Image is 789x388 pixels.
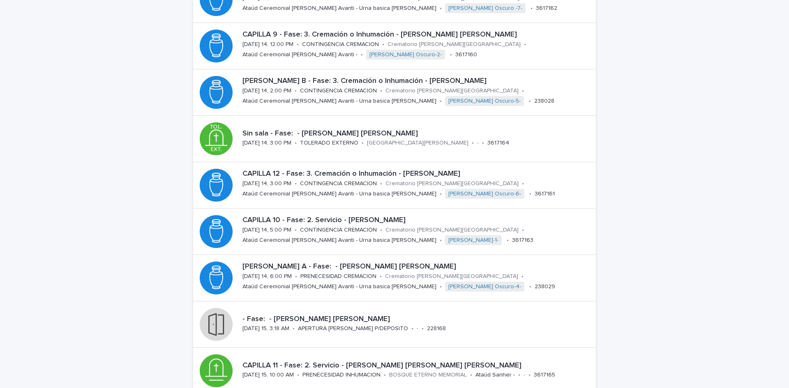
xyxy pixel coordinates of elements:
p: [PERSON_NAME] B - Fase: 3. Cremación o Inhumación - [PERSON_NAME] [242,77,593,86]
a: [PERSON_NAME]-1- [448,237,498,244]
p: • [440,237,442,244]
a: [PERSON_NAME] Oscuro-4- [448,283,521,290]
p: • [531,5,533,12]
p: • [295,180,297,187]
p: Ataúd Sanher - [475,372,515,379]
p: CAPILLA 11 - Fase: 2. Servicio - [PERSON_NAME] [PERSON_NAME] [PERSON_NAME] [242,361,593,370]
p: • [384,372,386,379]
p: Sin sala - Fase: - [PERSON_NAME] [PERSON_NAME] [242,129,593,138]
p: [DATE] 14, 3:00 PM [242,140,291,147]
p: BOSQUE ETERNO MEMORIAL [389,372,467,379]
p: PRENECESIDAD INHUMACION [302,372,381,379]
p: • [295,140,297,147]
p: [DATE] 14, 5:00 PM [242,227,291,234]
p: [DATE] 14, 12:00 PM [242,41,293,48]
p: • [380,180,382,187]
p: - [524,372,525,379]
p: • [382,41,384,48]
p: Ataúd Ceremonial [PERSON_NAME] Avanti - [242,51,358,58]
p: • [528,372,531,379]
p: [DATE] 15, 3:18 AM [242,325,289,332]
p: 3617160 [455,51,477,58]
a: CAPILLA 9 - Fase: 3. Cremación o Inhumación - [PERSON_NAME] [PERSON_NAME][DATE] 14, 12:00 PM•CONT... [193,23,596,69]
p: - Fase: - [PERSON_NAME] [PERSON_NAME] [242,315,593,324]
p: • [522,227,524,234]
p: • [361,51,363,58]
p: 3617161 [535,191,555,197]
p: • [295,227,297,234]
p: • [440,5,442,12]
p: • [529,283,531,290]
p: • [440,98,442,105]
p: 238029 [535,283,555,290]
p: Crematorio [PERSON_NAME][GEOGRAPHIC_DATA] [385,227,519,234]
p: 3617165 [534,372,555,379]
p: CONTINGENCIA CREMACION [300,227,377,234]
p: 3617163 [512,237,533,244]
p: • [422,325,424,332]
p: 3617164 [487,140,509,147]
p: [DATE] 14, 2:00 PM [242,87,291,94]
p: • [470,372,472,379]
p: [DATE] 15, 10:00 AM [242,372,294,379]
p: Ataúd Ceremonial [PERSON_NAME] Avanti - Urna basica [PERSON_NAME] [242,283,436,290]
p: Ataúd Ceremonial [PERSON_NAME] Avanti - Urna basica [PERSON_NAME] [242,237,436,244]
p: 238028 [534,98,554,105]
p: Ataúd Ceremonial [PERSON_NAME] Avanti - Urna basica [PERSON_NAME] [242,5,436,12]
p: [PERSON_NAME] A - Fase: - [PERSON_NAME] [PERSON_NAME] [242,262,593,271]
p: TOLERADO EXTERNO [300,140,358,147]
p: • [297,372,299,379]
p: - [417,325,418,332]
p: • [362,140,364,147]
a: [PERSON_NAME] A - Fase: - [PERSON_NAME] [PERSON_NAME][DATE] 14, 6:00 PM•PRENECESIDAD CREMACION•Cr... [193,255,596,301]
p: Crematorio [PERSON_NAME][GEOGRAPHIC_DATA] [385,87,519,94]
p: [DATE] 14, 6:00 PM [242,273,292,280]
p: PRENECESIDAD CREMACION [300,273,376,280]
p: • [295,273,297,280]
p: CONTINGENCIA CREMACION [302,41,379,48]
a: [PERSON_NAME] Oscuro-5- [448,98,521,105]
p: • [522,87,524,94]
p: • [521,273,524,280]
p: • [440,191,442,197]
p: • [524,41,526,48]
p: Crematorio [PERSON_NAME][GEOGRAPHIC_DATA] [388,41,521,48]
a: CAPILLA 12 - Fase: 3. Cremación o Inhumación - [PERSON_NAME][DATE] 14, 3:00 PM•CONTINGENCIA CREMA... [193,162,596,209]
p: • [522,180,524,187]
p: • [450,51,452,58]
p: • [293,325,295,332]
a: [PERSON_NAME] Oscuro-2- [369,51,442,58]
p: • [482,140,484,147]
p: CAPILLA 12 - Fase: 3. Cremación o Inhumación - [PERSON_NAME] [242,170,593,179]
p: Crematorio [PERSON_NAME][GEOGRAPHIC_DATA] [385,180,519,187]
p: • [380,227,382,234]
p: • [297,41,299,48]
p: CONTINGENCIA CREMACION [300,87,377,94]
p: Ataúd Ceremonial [PERSON_NAME] Avanti - Urna basica [PERSON_NAME] [242,98,436,105]
p: CONTINGENCIA CREMACION [300,180,377,187]
a: [PERSON_NAME] Oscuro-6- [448,191,521,197]
p: [DATE] 14, 3:00 PM [242,180,291,187]
p: - [477,140,479,147]
p: • [518,372,520,379]
p: Crematorio [PERSON_NAME][GEOGRAPHIC_DATA] [385,273,518,280]
a: Sin sala - Fase: - [PERSON_NAME] [PERSON_NAME][DATE] 14, 3:00 PM•TOLERADO EXTERNO•[GEOGRAPHIC_DAT... [193,116,596,162]
p: • [472,140,474,147]
a: - Fase: - [PERSON_NAME] [PERSON_NAME][DATE] 15, 3:18 AM•APERTURA [PERSON_NAME] P/DEPOSITO•-•228168 [193,301,596,348]
a: CAPILLA 10 - Fase: 2. Servicio - [PERSON_NAME][DATE] 14, 5:00 PM•CONTINGENCIA CREMACION•Crematori... [193,209,596,255]
p: 3617162 [536,5,557,12]
p: • [411,325,413,332]
a: [PERSON_NAME] Oscuro -7- [448,5,522,12]
p: • [507,237,509,244]
p: • [529,191,531,197]
a: [PERSON_NAME] B - Fase: 3. Cremación o Inhumación - [PERSON_NAME][DATE] 14, 2:00 PM•CONTINGENCIA ... [193,69,596,116]
p: CAPILLA 9 - Fase: 3. Cremación o Inhumación - [PERSON_NAME] [PERSON_NAME] [242,30,593,39]
p: Ataúd Ceremonial [PERSON_NAME] Avanti - Urna basica [PERSON_NAME] [242,191,436,197]
p: [GEOGRAPHIC_DATA][PERSON_NAME] [367,140,468,147]
p: • [380,273,382,280]
p: APERTURA [PERSON_NAME] P/DEPOSITO [298,325,408,332]
p: 228168 [427,325,446,332]
p: • [380,87,382,94]
p: • [440,283,442,290]
p: • [529,98,531,105]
